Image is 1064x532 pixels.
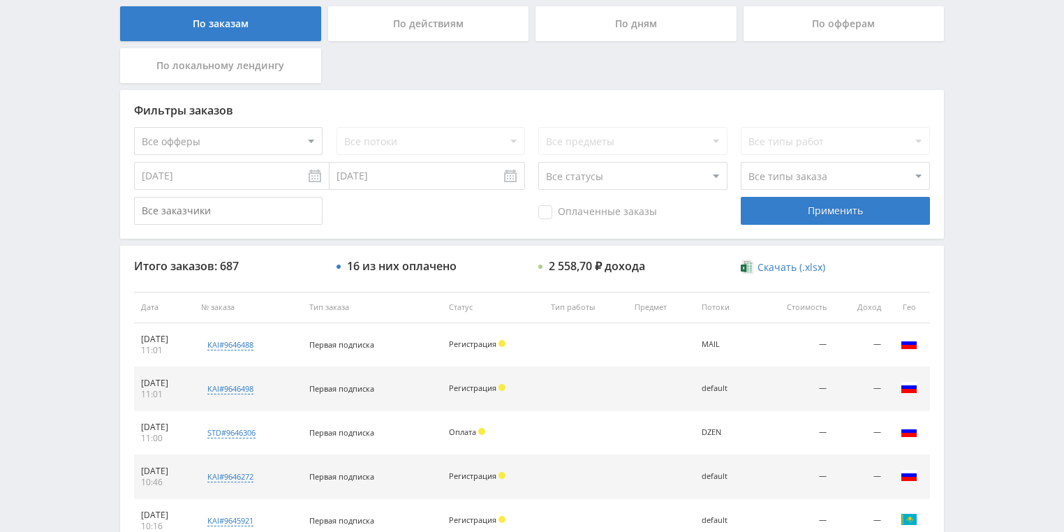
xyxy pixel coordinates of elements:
[309,427,374,438] span: Первая подписка
[141,466,187,477] div: [DATE]
[134,292,194,323] th: Дата
[207,339,253,350] div: kai#9646488
[207,515,253,526] div: kai#9645921
[309,339,374,350] span: Первая подписка
[302,292,442,323] th: Тип заказа
[309,471,374,482] span: Первая подписка
[702,472,748,481] div: default
[141,521,187,532] div: 10:16
[834,411,888,455] td: —
[449,471,496,481] span: Регистрация
[901,467,917,484] img: rus.png
[538,205,657,219] span: Оплаченные заказы
[141,477,187,488] div: 10:46
[544,292,628,323] th: Тип работы
[309,383,374,394] span: Первая подписка
[755,292,834,323] th: Стоимость
[478,428,485,435] span: Холд
[755,323,834,367] td: —
[449,515,496,525] span: Регистрация
[741,197,929,225] div: Применить
[741,260,825,274] a: Скачать (.xlsx)
[702,428,748,437] div: DZEN
[141,422,187,433] div: [DATE]
[498,516,505,523] span: Холд
[741,260,753,274] img: xlsx
[449,383,496,393] span: Регистрация
[702,340,748,349] div: MAIL
[758,262,825,273] span: Скачать (.xlsx)
[141,510,187,521] div: [DATE]
[702,516,748,525] div: default
[134,197,323,225] input: Все заказчики
[328,6,529,41] div: По действиям
[834,455,888,499] td: —
[120,6,321,41] div: По заказам
[449,339,496,349] span: Регистрация
[695,292,755,323] th: Потоки
[498,340,505,347] span: Холд
[549,260,645,272] div: 2 558,70 ₽ дохода
[834,323,888,367] td: —
[535,6,737,41] div: По дням
[309,515,374,526] span: Первая подписка
[134,104,930,117] div: Фильтры заказов
[901,511,917,528] img: kaz.png
[347,260,457,272] div: 16 из них оплачено
[901,379,917,396] img: rus.png
[449,427,476,437] span: Оплата
[901,335,917,352] img: rus.png
[628,292,695,323] th: Предмет
[498,384,505,391] span: Холд
[834,367,888,411] td: —
[207,471,253,482] div: kai#9646272
[498,472,505,479] span: Холд
[194,292,302,323] th: № заказа
[834,292,888,323] th: Доход
[141,389,187,400] div: 11:01
[207,383,253,394] div: kai#9646498
[901,423,917,440] img: rus.png
[134,260,323,272] div: Итого заказов: 687
[120,48,321,83] div: По локальному лендингу
[207,427,256,438] div: std#9646306
[888,292,930,323] th: Гео
[755,367,834,411] td: —
[141,378,187,389] div: [DATE]
[442,292,544,323] th: Статус
[141,433,187,444] div: 11:00
[141,345,187,356] div: 11:01
[744,6,945,41] div: По офферам
[755,411,834,455] td: —
[702,384,748,393] div: default
[141,334,187,345] div: [DATE]
[755,455,834,499] td: —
